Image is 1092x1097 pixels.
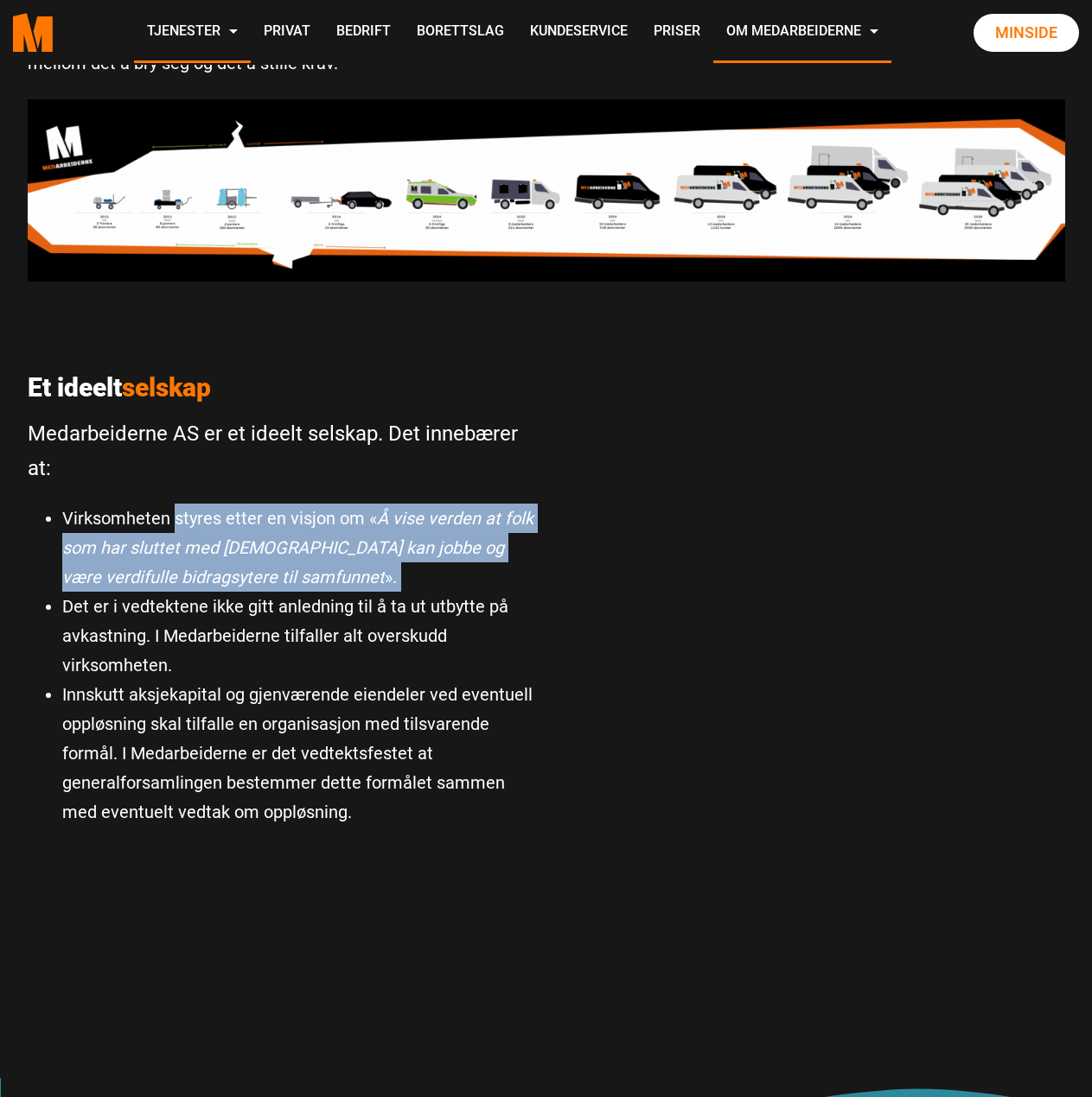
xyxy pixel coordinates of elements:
[641,2,713,63] a: Priser
[974,14,1079,52] a: Minside
[134,2,251,63] a: Tjenester
[62,592,533,680] li: Det er i vedtektene ikke gitt anledning til å ta ut utbytte på avkastning. I Medarbeiderne tilfal...
[713,2,891,63] a: Om Medarbeiderne
[62,680,533,827] li: Innskutt aksjekapital og gjenværende eiendeler ved eventuell oppløsning skal tilfalle en organisa...
[62,508,533,587] em: Å vise verden at folk som har sluttet med [DEMOGRAPHIC_DATA] kan jobbe og være verdifulle bidrags...
[28,99,1065,281] img: Plansje med biler og utvikling av selskapet Host 2019 2048x359
[28,372,533,403] p: Et ideelt
[251,2,323,63] a: Privat
[28,416,533,487] p: Medarbeiderne AS er et ideelt selskap. Det innebærer at:
[404,2,517,63] a: Borettslag
[323,2,404,63] a: Bedrift
[62,504,533,592] li: Virksomheten styres etter en visjon om « ».
[517,2,641,63] a: Kundeservice
[122,372,211,403] span: selskap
